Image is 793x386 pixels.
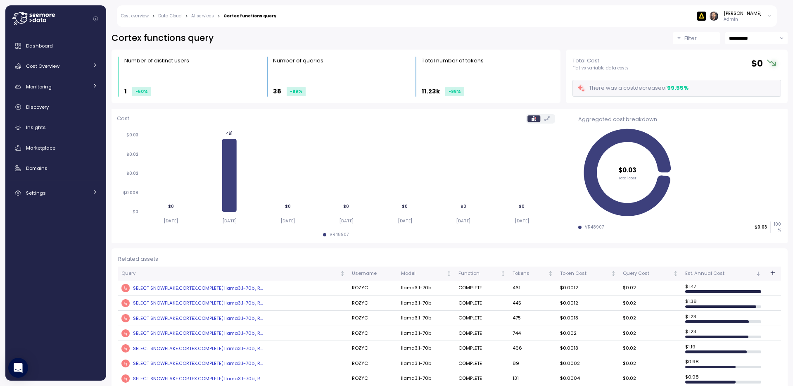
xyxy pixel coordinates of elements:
a: AI services [191,14,214,18]
tspan: [DATE] [397,218,412,224]
td: 744 [509,326,557,341]
div: Query Cost [623,270,672,277]
div: Not sorted [673,271,679,276]
tspan: Total cost [618,175,636,181]
button: Collapse navigation [90,16,101,22]
p: Cost [117,114,129,123]
tspan: $0.03 [126,132,138,138]
tspan: $0.02 [126,171,138,176]
div: Open Intercom Messenger [8,358,28,378]
span: ROZYC [352,360,368,367]
div: Not sorted [548,271,553,276]
div: Query [121,270,338,277]
td: $0.02 [620,296,682,311]
a: Cost overview [121,14,149,18]
h2: Cortex functions query [112,32,214,44]
td: COMPLETE [455,356,509,372]
img: ACg8ocI2dL-zei04f8QMW842o_HSSPOvX6ScuLi9DAmwXc53VPYQOcs=s96-c [710,12,718,20]
div: Not sorted [500,271,506,276]
td: $ 1.47 [682,281,765,296]
p: Total Cost [572,57,629,65]
tspan: $0 [133,209,138,214]
span: Dashboard [26,43,53,49]
td: $ 1.19 [682,341,765,356]
td: $0.0012 [557,281,619,296]
p: Filter [684,34,697,43]
a: Domains [9,160,103,176]
td: llama3.1-70b [398,311,455,326]
td: 89 [509,356,557,372]
td: $0.0013 [557,341,619,356]
tspan: $0 [168,204,173,209]
a: Marketplace [9,140,103,156]
td: $ 0.98 [682,356,765,372]
td: $0.002 [557,326,619,341]
div: Tokens [513,270,546,277]
p: Flat vs variable data costs [572,65,629,71]
div: -98 % [445,87,464,96]
tspan: [DATE] [280,218,295,224]
td: $ 1.23 [682,311,765,326]
span: Monitoring [26,83,52,90]
th: Est. Annual CostSorted descending [682,267,765,281]
tspan: $0 [460,204,466,209]
td: COMPLETE [455,326,509,341]
td: $0.0013 [557,311,619,326]
td: llama3.1-70b [398,296,455,311]
div: > [185,14,188,19]
p: $0.03 [755,224,767,230]
tspan: [DATE] [222,218,237,224]
td: COMPLETE [455,341,509,356]
div: SELECT SNOWFLAKE.CORTEX.COMPLETE('llama3.1-70b', R... [121,314,345,322]
div: Model [401,270,445,277]
div: There was a cost decrease of [577,83,689,93]
div: Not sorted [340,271,345,276]
div: Number of queries [273,57,323,65]
div: Related assets [118,255,781,263]
p: 38 [273,87,281,96]
td: COMPLETE [455,281,509,296]
a: Settings [9,185,103,201]
span: ROZYC [352,315,368,321]
p: Admin [724,17,762,22]
tspan: $0 [402,204,408,209]
p: 100 % [771,222,781,233]
a: Cost Overview [9,58,103,74]
td: 475 [509,311,557,326]
td: $ 1.38 [682,296,765,311]
td: $0.0002 [557,356,619,372]
span: Settings [26,190,46,196]
td: $0.02 [620,341,682,356]
span: ROZYC [352,330,368,336]
a: Discovery [9,99,103,115]
div: Aggregated cost breakdown [578,115,781,124]
span: Discovery [26,104,49,110]
div: SELECT SNOWFLAKE.CORTEX.COMPLETE('llama3.1-70b', R... [121,374,345,383]
tspan: [DATE] [514,218,529,224]
a: Insights [9,119,103,136]
a: Monitoring [9,79,103,95]
a: Data Cloud [158,14,182,18]
div: Not sorted [610,271,616,276]
td: llama3.1-70b [398,326,455,341]
p: 11.23k [422,87,440,96]
div: [PERSON_NAME] [724,10,762,17]
div: 99.55 % [667,84,689,92]
td: 466 [509,341,557,356]
tspan: $0 [343,204,349,209]
td: $0.0012 [557,296,619,311]
span: Marketplace [26,145,55,151]
th: FunctionNot sorted [455,267,509,281]
div: SELECT SNOWFLAKE.CORTEX.COMPLETE('llama3.1-70b', R... [121,299,345,307]
h2: $ 0 [751,58,763,70]
span: Domains [26,165,47,172]
div: Filter [673,32,720,44]
div: SELECT SNOWFLAKE.CORTEX.COMPLETE('llama3.1-70b', R... [121,329,345,338]
div: Function [458,270,499,277]
div: Not sorted [446,271,452,276]
tspan: $0 [285,204,291,209]
div: Sorted descending [755,271,761,276]
tspan: <$1 [226,131,233,136]
div: Total number of tokens [422,57,484,65]
div: Est. Annual Cost [685,270,754,277]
